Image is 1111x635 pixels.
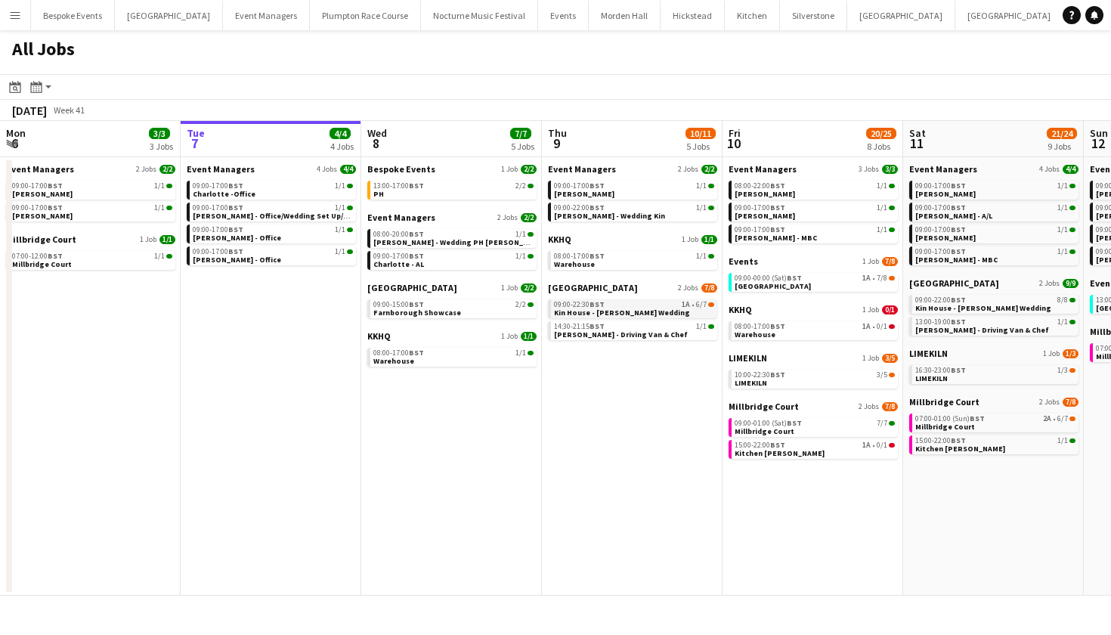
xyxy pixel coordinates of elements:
[193,246,353,264] a: 09:00-17:00BST1/1[PERSON_NAME] - Office
[421,1,538,30] button: Nocturne Music Festival
[367,282,537,293] a: [GEOGRAPHIC_DATA]1 Job2/2
[859,402,879,411] span: 2 Jobs
[682,235,698,244] span: 1 Job
[1090,126,1108,140] span: Sun
[501,332,518,341] span: 1 Job
[696,204,707,212] span: 1/1
[1063,165,1079,174] span: 4/4
[590,203,605,212] span: BST
[915,373,948,383] span: LIMEKILN
[6,234,175,273] div: Millbridge Court1 Job1/107:00-12:00BST1/1Millbridge Court
[1057,182,1068,190] span: 1/1
[159,165,175,174] span: 2/2
[548,282,717,343] div: [GEOGRAPHIC_DATA]2 Jobs7/809:00-22:30BST1A•6/7Kin House - [PERSON_NAME] Wedding14:30-21:15BST1/1[...
[554,252,605,260] span: 08:00-17:00
[735,448,825,458] span: Kitchen Porter
[915,225,1075,242] a: 09:00-17:00BST1/1[PERSON_NAME]
[554,301,714,308] div: •
[6,126,26,140] span: Mon
[554,211,665,221] span: Gina - Wedding Kin
[12,252,63,260] span: 07:00-12:00
[193,248,243,256] span: 09:00-17:00
[915,211,992,221] span: Gina - A/L
[877,204,887,212] span: 1/1
[12,103,47,118] div: [DATE]
[373,259,424,269] span: Charlotte - AL
[310,1,421,30] button: Plumpton Race Course
[877,323,887,330] span: 0/1
[501,283,518,293] span: 1 Job
[193,226,243,234] span: 09:00-17:00
[193,182,243,190] span: 09:00-17:00
[548,234,717,245] a: KKHQ1 Job1/1
[915,182,966,190] span: 09:00-17:00
[951,295,966,305] span: BST
[590,299,605,309] span: BST
[1057,248,1068,256] span: 1/1
[915,296,966,304] span: 09:00-22:00
[877,420,887,427] span: 7/7
[915,365,1075,383] a: 16:30-23:00BST1/3LIMEKILN
[521,165,537,174] span: 2/2
[696,323,707,330] span: 1/1
[6,163,74,175] span: Event Managers
[909,277,999,289] span: Kin House
[367,212,537,282] div: Event Managers2 Jobs2/208:00-20:00BST1/1[PERSON_NAME] - Wedding PH [PERSON_NAME]09:00-17:00BST1/1...
[915,233,976,243] span: Magda - KIN
[12,203,172,220] a: 09:00-17:00BST1/1[PERSON_NAME]
[951,246,966,256] span: BST
[915,444,1005,454] span: Kitchen Porter
[729,304,752,315] span: KKHQ
[909,163,977,175] span: Event Managers
[735,370,895,387] a: 10:00-22:30BST3/5LIMEKILN
[193,204,243,212] span: 09:00-17:00
[1057,415,1068,423] span: 6/7
[515,349,526,357] span: 1/1
[915,246,1075,264] a: 09:00-17:00BST1/1[PERSON_NAME] - MBC
[154,182,165,190] span: 1/1
[187,163,356,175] a: Event Managers4 Jobs4/4
[590,321,605,331] span: BST
[770,225,785,234] span: BST
[554,299,714,317] a: 09:00-22:30BST1A•6/7Kin House - [PERSON_NAME] Wedding
[915,422,975,432] span: Millbridge Court
[330,128,351,139] span: 4/4
[12,259,72,269] span: Millbridge Court
[735,225,895,242] a: 09:00-17:00BST1/1[PERSON_NAME] - MBC
[554,259,595,269] span: Warehouse
[1043,415,1051,423] span: 2A
[877,274,887,282] span: 7/8
[515,231,526,238] span: 1/1
[554,251,714,268] a: 08:00-17:00BST1/1Warehouse
[909,126,926,140] span: Sat
[409,348,424,358] span: BST
[701,165,717,174] span: 2/2
[1063,398,1079,407] span: 7/8
[367,282,537,330] div: [GEOGRAPHIC_DATA]1 Job2/209:00-15:00BST2/2Farnborough Showcase
[159,235,175,244] span: 1/1
[729,256,898,267] a: Events1 Job7/8
[6,234,175,245] a: Millbridge Court1 Job1/1
[735,204,785,212] span: 09:00-17:00
[915,325,1049,335] span: Harvey Kin - Driving Van & Chef
[951,435,966,445] span: BST
[409,299,424,309] span: BST
[373,181,534,198] a: 13:00-17:00BST2/2PH
[735,181,895,198] a: 08:00-22:00BST1/1[PERSON_NAME]
[909,348,1079,359] a: LIMEKILN1 Job1/3
[373,299,534,317] a: 09:00-15:00BST2/2Farnborough Showcase
[877,226,887,234] span: 1/1
[521,332,537,341] span: 1/1
[735,323,895,330] div: •
[367,330,537,342] a: KKHQ1 Job1/1
[367,163,537,212] div: Bespoke Events1 Job2/213:00-17:00BST2/2PH
[735,441,785,449] span: 15:00-22:00
[31,1,115,30] button: Bespoke Events
[373,237,546,247] span: Gina - Wedding PH Waple
[955,1,1063,30] button: [GEOGRAPHIC_DATA]
[882,305,898,314] span: 0/1
[915,181,1075,198] a: 09:00-17:00BST1/1[PERSON_NAME]
[915,435,1075,453] a: 15:00-22:00BST1/1Kitchen [PERSON_NAME]
[859,165,879,174] span: 3 Jobs
[862,323,871,330] span: 1A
